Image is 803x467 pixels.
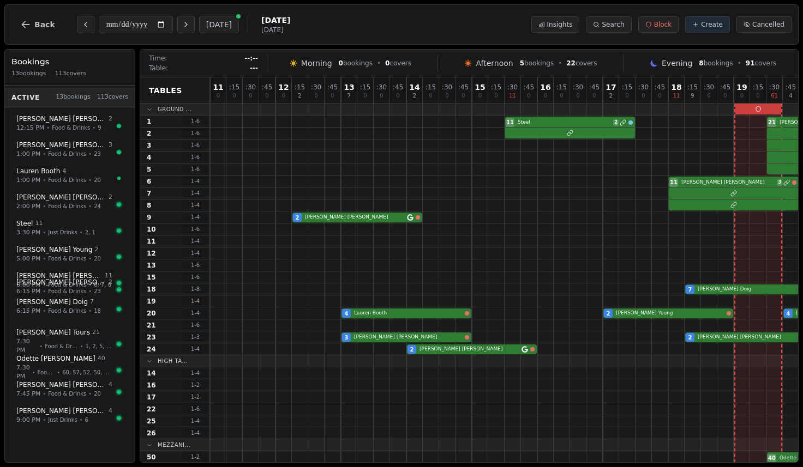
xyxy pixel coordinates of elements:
[685,16,730,33] button: Create
[738,59,741,68] span: •
[642,93,645,99] span: 0
[149,54,167,63] span: Time:
[344,83,354,91] span: 13
[265,93,268,99] span: 0
[88,254,92,263] span: •
[16,219,33,228] span: Steel
[94,245,98,254] span: 2
[182,321,208,329] span: 1 - 6
[409,83,420,91] span: 14
[94,390,101,398] span: 20
[331,93,334,99] span: 0
[16,245,92,254] span: [PERSON_NAME] Young
[16,228,40,237] span: 3:30 PM
[616,310,724,317] span: [PERSON_NAME] Young
[410,345,414,354] span: 2
[90,298,94,307] span: 7
[16,328,90,337] span: [PERSON_NAME] Tours
[566,59,576,67] span: 22
[43,228,46,236] span: •
[16,306,40,316] span: 6:15 PM
[149,64,168,72] span: Table:
[62,167,66,176] span: 4
[48,416,77,424] span: Just Drinks
[11,69,46,78] span: 13 bookings
[560,93,563,99] span: 0
[80,228,83,236] span: •
[182,237,208,245] span: 1 - 4
[182,201,208,209] span: 1 - 4
[88,150,92,158] span: •
[182,345,208,353] span: 1 - 4
[213,83,223,91] span: 11
[385,59,389,67] span: 0
[147,429,156,438] span: 26
[48,287,86,295] span: Food & Drinks
[393,84,403,90] span: : 45
[149,85,182,96] span: Tables
[420,345,519,353] span: [PERSON_NAME] [PERSON_NAME]
[602,20,624,29] span: Search
[182,453,208,461] span: 1 - 2
[354,310,463,317] span: Lauren Booth
[229,84,239,90] span: : 15
[9,162,130,190] button: Lauren Booth41:00 PM•Food & Drinks•20
[687,84,698,90] span: : 15
[94,202,101,210] span: 24
[109,114,112,124] span: 2
[56,93,91,102] span: 13 bookings
[654,20,672,29] span: Block
[768,118,776,126] span: 21
[105,271,112,281] span: 11
[147,117,151,126] span: 1
[305,214,405,221] span: [PERSON_NAME] [PERSON_NAME]
[376,84,387,90] span: : 30
[199,16,239,33] button: [DATE]
[147,225,156,234] span: 10
[699,59,703,67] span: 8
[147,285,156,294] span: 18
[9,293,130,320] button: [PERSON_NAME] Doig76:15 PM•Food & Drinks•18
[681,179,775,186] span: [PERSON_NAME] [PERSON_NAME]
[85,416,88,424] span: 6
[147,153,151,162] span: 4
[527,93,530,99] span: 0
[261,15,290,26] span: [DATE]
[16,167,60,175] span: Lauren Booth
[94,287,101,295] span: 23
[613,119,619,126] span: 2
[57,368,60,376] span: •
[43,150,46,158] span: •
[43,307,46,315] span: •
[48,307,86,315] span: Food & Drinks
[327,84,338,90] span: : 45
[94,254,101,263] span: 20
[662,58,692,69] span: Evening
[158,357,188,365] span: High Ta...
[182,225,208,233] span: 1 - 6
[701,20,723,29] span: Create
[746,59,755,67] span: 91
[688,333,692,342] span: 2
[655,84,665,90] span: : 45
[182,117,208,125] span: 1 - 6
[182,273,208,281] span: 1 - 6
[85,228,95,236] span: 2, 1
[787,310,790,318] span: 4
[232,93,236,99] span: 0
[723,93,727,99] span: 0
[671,83,681,91] span: 18
[363,93,367,99] span: 0
[16,271,103,280] span: [PERSON_NAME] [PERSON_NAME]
[540,83,550,91] span: 16
[16,114,106,123] span: [PERSON_NAME] [PERSON_NAME]
[97,93,128,102] span: 113 covers
[429,93,432,99] span: 0
[182,381,208,389] span: 1 - 2
[158,441,190,449] span: Mezzani...
[88,176,92,184] span: •
[478,93,482,99] span: 0
[556,84,567,90] span: : 15
[311,84,321,90] span: : 30
[88,202,92,210] span: •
